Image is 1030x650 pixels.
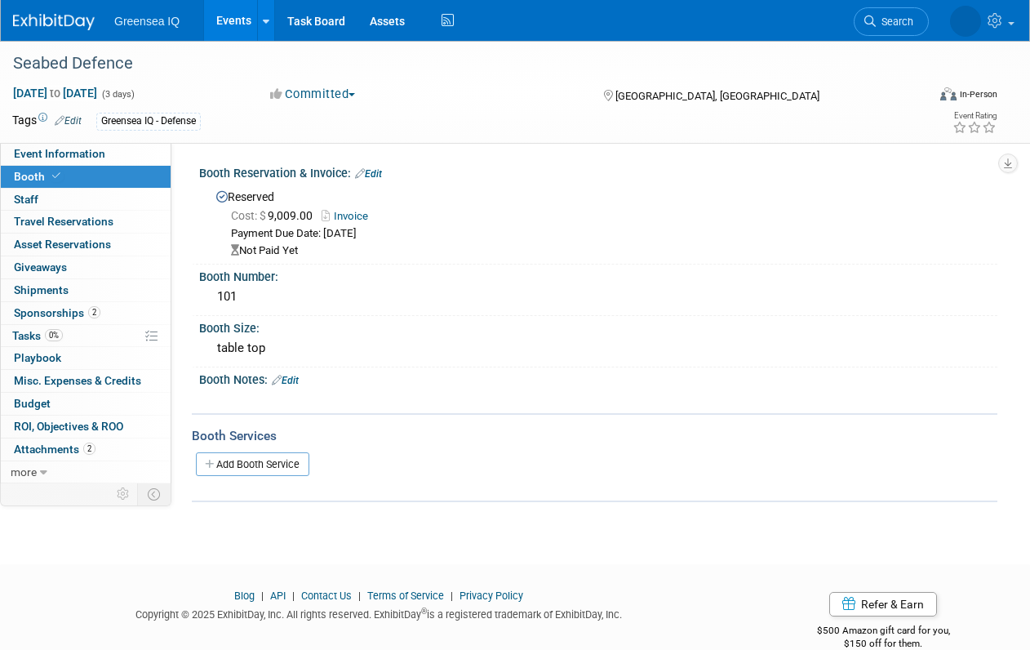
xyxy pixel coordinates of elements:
[1,302,171,324] a: Sponsorships2
[199,367,997,389] div: Booth Notes:
[1,143,171,165] a: Event Information
[12,112,82,131] td: Tags
[1,370,171,392] a: Misc. Expenses & Credits
[301,590,352,602] a: Contact Us
[14,397,51,410] span: Budget
[14,420,123,433] span: ROI, Objectives & ROO
[264,86,362,103] button: Committed
[1,416,171,438] a: ROI, Objectives & ROO
[14,193,38,206] span: Staff
[1,256,171,278] a: Giveaways
[211,185,985,259] div: Reserved
[231,209,268,222] span: Cost: $
[14,443,95,456] span: Attachments
[421,607,427,616] sup: ®
[829,592,937,617] a: Refer & Earn
[1,211,171,233] a: Travel Reservations
[14,147,105,160] span: Event Information
[199,316,997,336] div: Booth Size:
[1,189,171,211] a: Staff
[12,329,63,342] span: Tasks
[96,113,201,130] div: Greensea IQ - Defense
[14,306,100,319] span: Sponsorships
[854,85,997,109] div: Event Format
[14,215,113,228] span: Travel Reservations
[7,49,913,78] div: Seabed Defence
[47,87,63,100] span: to
[199,161,997,182] div: Booth Reservation & Invoice:
[1,166,171,188] a: Booth
[14,283,69,296] span: Shipments
[14,374,141,387] span: Misc. Expenses & Credits
[1,325,171,347] a: Tasks0%
[288,590,299,602] span: |
[12,86,98,100] span: [DATE] [DATE]
[13,14,95,30] img: ExhibitDay
[231,209,319,222] span: 9,009.00
[952,112,997,120] div: Event Rating
[14,351,61,364] span: Playbook
[114,15,180,28] span: Greensea IQ
[1,279,171,301] a: Shipments
[234,590,255,602] a: Blog
[322,210,376,222] a: Invoice
[257,590,268,602] span: |
[460,590,523,602] a: Privacy Policy
[940,87,957,100] img: Format-Inperson.png
[12,603,745,622] div: Copyright © 2025 ExhibitDay, Inc. All rights reserved. ExhibitDay is a registered trademark of Ex...
[950,6,981,37] img: Dawn D'Angelillo
[354,590,365,602] span: |
[83,443,95,455] span: 2
[211,284,985,309] div: 101
[615,90,819,102] span: [GEOGRAPHIC_DATA], [GEOGRAPHIC_DATA]
[109,483,138,505] td: Personalize Event Tab Strip
[192,427,997,445] div: Booth Services
[55,115,82,127] a: Edit
[14,260,67,274] span: Giveaways
[45,329,63,341] span: 0%
[199,265,997,285] div: Booth Number:
[876,16,913,28] span: Search
[52,171,60,180] i: Booth reservation complete
[1,393,171,415] a: Budget
[446,590,457,602] span: |
[14,238,111,251] span: Asset Reservations
[1,347,171,369] a: Playbook
[11,465,37,479] span: more
[14,170,64,183] span: Booth
[88,306,100,318] span: 2
[231,226,985,242] div: Payment Due Date: [DATE]
[367,590,444,602] a: Terms of Service
[959,88,997,100] div: In-Person
[854,7,929,36] a: Search
[211,336,985,361] div: table top
[1,439,171,461] a: Attachments2
[270,590,286,602] a: API
[355,168,382,180] a: Edit
[231,243,985,259] div: Not Paid Yet
[138,483,171,505] td: Toggle Event Tabs
[100,89,135,100] span: (3 days)
[1,234,171,256] a: Asset Reservations
[1,461,171,483] a: more
[196,452,309,476] a: Add Booth Service
[272,375,299,386] a: Edit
